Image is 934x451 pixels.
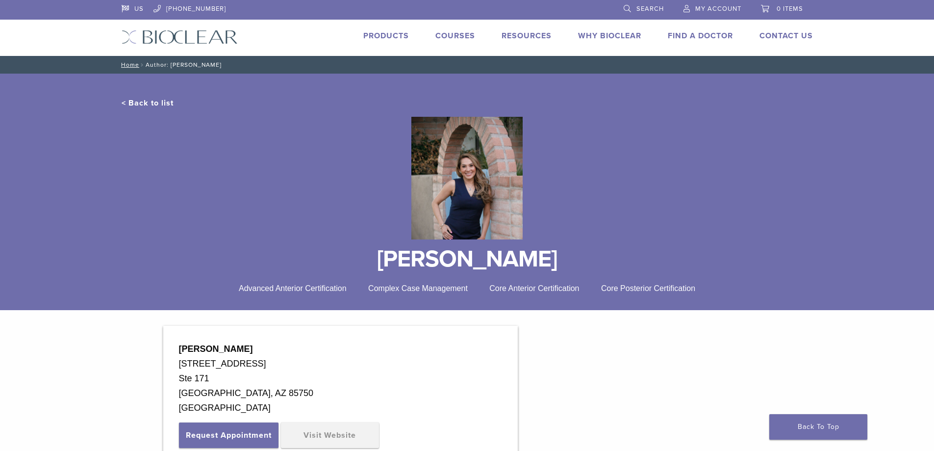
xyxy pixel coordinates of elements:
[179,371,502,386] div: Ste 171
[368,284,468,292] span: Complex Case Management
[122,30,238,44] img: Bioclear
[411,117,523,239] img: Bioclear
[636,5,664,13] span: Search
[489,284,579,292] span: Core Anterior Certification
[578,31,641,41] a: Why Bioclear
[139,62,146,67] span: /
[759,31,813,41] a: Contact Us
[668,31,733,41] a: Find A Doctor
[122,247,813,271] h1: [PERSON_NAME]
[179,386,502,415] div: [GEOGRAPHIC_DATA], AZ 85750 [GEOGRAPHIC_DATA]
[239,284,347,292] span: Advanced Anterior Certification
[435,31,475,41] a: Courses
[179,356,502,371] div: [STREET_ADDRESS]
[695,5,741,13] span: My Account
[601,284,695,292] span: Core Posterior Certification
[118,61,139,68] a: Home
[363,31,409,41] a: Products
[769,414,867,440] a: Back To Top
[122,98,174,108] a: < Back to list
[777,5,803,13] span: 0 items
[179,344,253,354] strong: [PERSON_NAME]
[179,423,278,448] button: Request Appointment
[502,31,552,41] a: Resources
[114,56,820,74] nav: Author: [PERSON_NAME]
[281,423,379,448] a: Visit Website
